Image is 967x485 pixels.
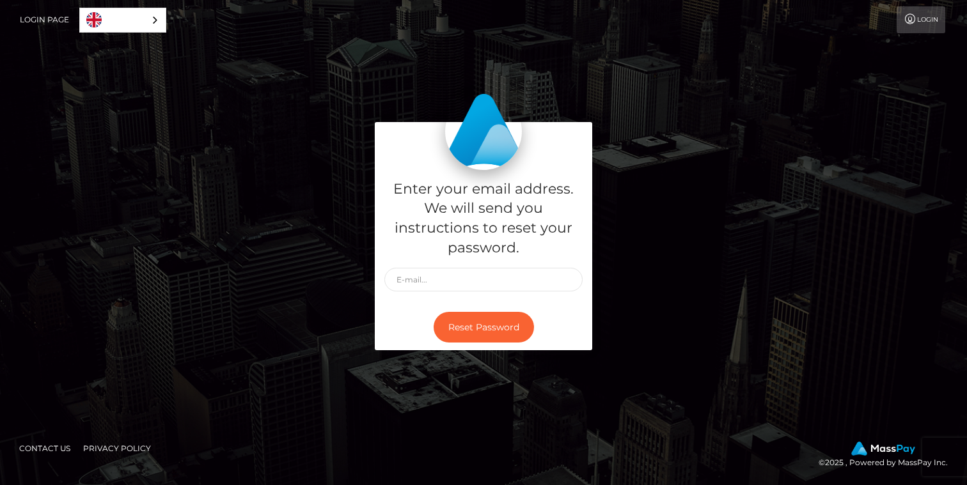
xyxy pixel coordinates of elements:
[80,8,166,32] a: English
[434,312,534,343] button: Reset Password
[79,8,166,33] div: Language
[851,442,915,456] img: MassPay
[14,438,75,458] a: Contact Us
[384,268,583,291] input: E-mail...
[445,93,522,170] img: MassPay Login
[897,6,945,33] a: Login
[20,6,69,33] a: Login Page
[78,438,156,458] a: Privacy Policy
[819,442,957,470] div: © 2025 , Powered by MassPay Inc.
[79,8,166,33] aside: Language selected: English
[384,180,583,258] h5: Enter your email address. We will send you instructions to reset your password.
